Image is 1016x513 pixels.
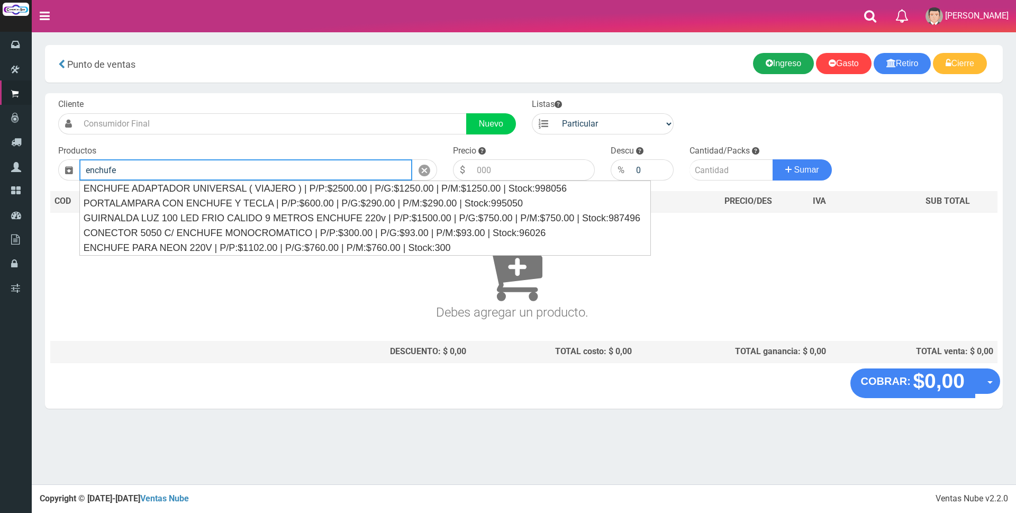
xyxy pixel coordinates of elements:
a: Ventas Nube [140,493,189,503]
div: TOTAL ganancia: $ 0,00 [640,346,826,358]
span: IVA [813,196,826,206]
div: Ventas Nube v2.2.0 [936,493,1008,505]
input: Consumidor Final [78,113,467,134]
button: Sumar [773,159,832,181]
strong: COBRAR: [861,375,911,387]
label: Cliente [58,98,84,111]
strong: $0,00 [913,370,965,392]
label: Cantidad/Packs [690,145,750,157]
span: Punto de ventas [67,59,135,70]
label: Listas [532,98,562,111]
a: Cierre [933,53,987,74]
strong: Copyright © [DATE]-[DATE] [40,493,189,503]
input: Cantidad [690,159,773,181]
a: Retiro [874,53,931,74]
span: SUB TOTAL [926,195,970,208]
div: GUIRNALDA LUZ 100 LED FRIO CALIDO 9 METROS ENCHUFE 220v | P/P:$1500.00 | P/G:$750.00 | P/M:$750.0... [80,211,650,226]
img: Logo grande [3,3,29,16]
a: Ingreso [753,53,814,74]
button: COBRAR: $0,00 [850,368,976,398]
a: Nuevo [466,113,516,134]
div: % [611,159,631,181]
span: Sumar [794,165,819,174]
div: TOTAL costo: $ 0,00 [475,346,632,358]
a: Gasto [816,53,872,74]
div: PORTALAMPARA CON ENCHUFE Y TECLA | P/P:$600.00 | P/G:$290.00 | P/M:$290.00 | Stock:995050 [80,196,650,211]
div: ENCHUFE ADAPTADOR UNIVERSAL ( VIAJERO ) | P/P:$2500.00 | P/G:$1250.00 | P/M:$1250.00 | Stock:998056 [80,181,650,196]
label: Precio [453,145,476,157]
h3: Debes agregar un producto. [55,228,970,319]
div: $ [453,159,471,181]
span: PRECIO/DES [724,196,772,206]
div: DESCUENTO: $ 0,00 [224,346,466,358]
th: COD [50,191,99,212]
img: User Image [926,7,943,25]
span: [PERSON_NAME] [945,11,1009,21]
input: Introduzca el nombre del producto [79,159,412,181]
div: TOTAL venta: $ 0,00 [834,346,993,358]
input: 000 [471,159,595,181]
div: ENCHUFE PARA NEON 220V | P/P:$1102.00 | P/G:$760.00 | P/M:$760.00 | Stock:300 [80,240,650,255]
label: Descu [611,145,634,157]
div: CONECTOR 5050 C/ ENCHUFE MONOCROMATICO | P/P:$300.00 | P/G:$93.00 | P/M:$93.00 | Stock:96026 [80,226,650,240]
input: 000 [631,159,674,181]
label: Productos [58,145,96,157]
